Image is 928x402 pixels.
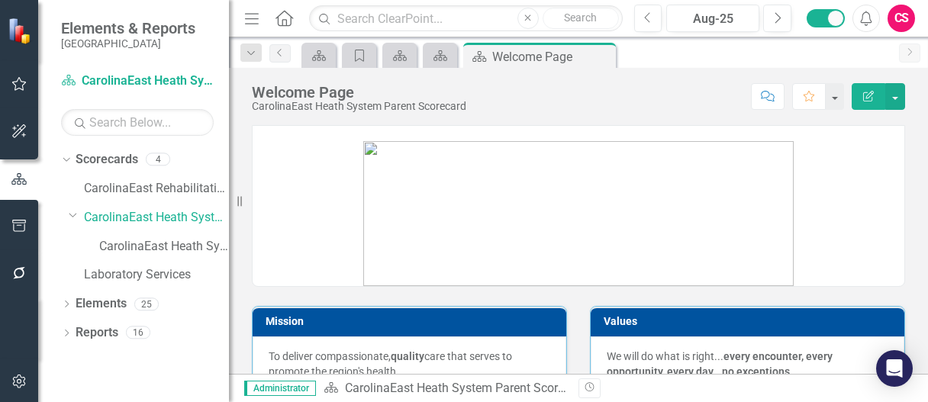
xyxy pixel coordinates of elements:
small: [GEOGRAPHIC_DATA] [61,37,195,50]
a: Laboratory Services [84,266,229,284]
a: Scorecards [76,151,138,169]
a: CarolinaEast Heath System Parent Scorecard [84,209,229,227]
div: 4 [146,153,170,166]
button: Search [543,8,619,29]
img: mceclip1.png [363,141,794,286]
a: Elements [76,295,127,313]
div: Welcome Page [492,47,612,66]
div: » [324,380,567,397]
img: ClearPoint Strategy [8,17,34,43]
a: CarolinaEast Rehabilitation [84,180,229,198]
h3: Mission [266,316,559,327]
input: Search Below... [61,109,214,136]
h3: Values [604,316,897,327]
a: CarolinaEast Heath System Parent Scorecard [345,381,588,395]
div: 25 [134,297,159,310]
div: Aug-25 [672,10,754,28]
a: CarolinaEast Heath System Parent Scorecard [61,72,214,90]
button: CS [888,5,915,32]
p: To deliver compassionate, care that serves to promote the region's health. [269,349,550,379]
button: Aug-25 [666,5,759,32]
a: CarolinaEast Heath System PI Priorities [99,238,229,256]
span: Search [564,11,597,24]
div: Welcome Page [252,84,466,101]
a: Reports [76,324,118,342]
input: Search ClearPoint... [309,5,622,32]
span: Elements & Reports [61,19,195,37]
div: Open Intercom Messenger [876,350,913,387]
strong: quality [391,350,424,362]
div: CarolinaEast Heath System Parent Scorecard [252,101,466,112]
p: We will do what is right... . [607,349,888,379]
div: 16 [126,326,150,339]
span: Administrator [244,381,316,396]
